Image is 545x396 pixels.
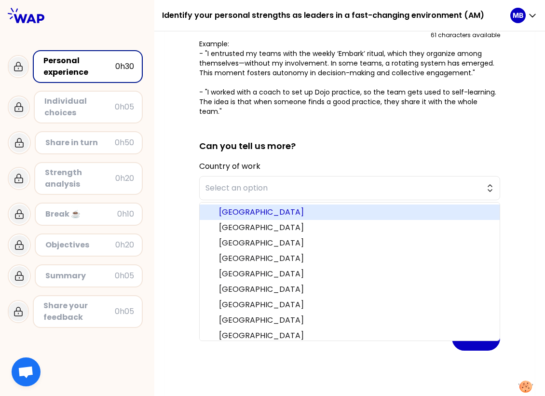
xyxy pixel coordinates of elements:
[199,161,260,172] label: Country of work
[45,270,115,282] div: Summary
[115,239,134,251] div: 0h20
[115,173,134,184] div: 0h20
[219,330,492,341] span: [GEOGRAPHIC_DATA]
[219,299,492,311] span: [GEOGRAPHIC_DATA]
[510,8,537,23] button: MB
[199,176,500,200] button: Select an option
[44,96,115,119] div: Individual choices
[115,306,134,317] div: 0h05
[199,39,500,116] p: Example: - "I entrusted my teams with the weekly ‘Embark’ ritual, which they organize among thems...
[115,137,134,149] div: 0h50
[199,202,500,341] ul: Select an option
[43,300,115,323] div: Share your feedback
[205,182,480,194] span: Select an option
[219,237,492,249] span: [GEOGRAPHIC_DATA]
[199,124,500,153] h2: Can you tell us more?
[219,253,492,264] span: [GEOGRAPHIC_DATA]
[219,222,492,233] span: [GEOGRAPHIC_DATA]
[45,137,115,149] div: Share in turn
[219,268,492,280] span: [GEOGRAPHIC_DATA]
[12,357,41,386] div: Ouvrir le chat
[45,239,115,251] div: Objectives
[117,208,134,220] div: 0h10
[431,31,500,39] div: 61 characters available
[219,314,492,326] span: [GEOGRAPHIC_DATA]
[115,61,134,72] div: 0h30
[115,270,134,282] div: 0h05
[45,167,115,190] div: Strength analysis
[513,11,523,20] p: MB
[115,101,134,113] div: 0h05
[219,206,492,218] span: [GEOGRAPHIC_DATA]
[43,55,115,78] div: Personal experience
[219,284,492,295] span: [GEOGRAPHIC_DATA]
[45,208,117,220] div: Break ☕️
